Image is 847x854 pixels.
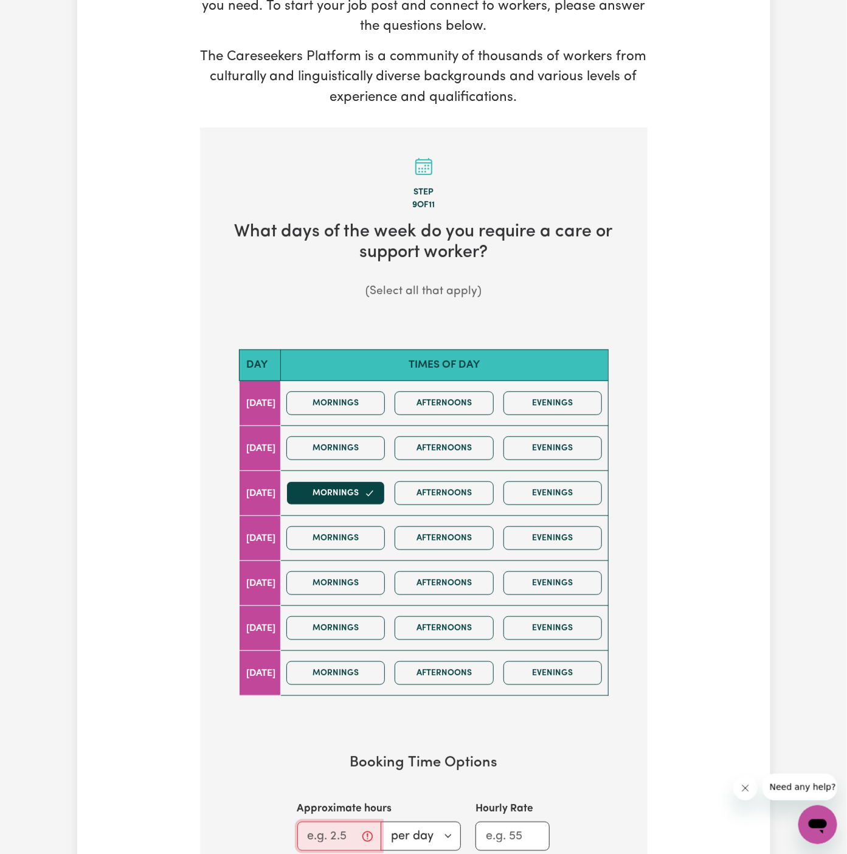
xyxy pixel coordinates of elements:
td: [DATE] [239,651,280,696]
td: [DATE] [239,516,280,561]
input: e.g. 55 [475,822,550,851]
button: Mornings [286,616,385,640]
p: The Careseekers Platform is a community of thousands of workers from culturally and linguisticall... [200,47,648,108]
button: Evenings [503,391,603,415]
button: Mornings [286,571,385,595]
iframe: Message from company [762,774,837,801]
div: 9 of 11 [220,199,628,212]
iframe: Close message [733,776,758,801]
button: Evenings [503,526,603,550]
h2: What days of the week do you require a care or support worker? [220,222,628,264]
button: Afternoons [395,616,494,640]
iframe: Button to launch messaging window [798,805,837,844]
input: e.g. 2.5 [297,822,381,851]
button: Mornings [286,526,385,550]
button: Afternoons [395,436,494,460]
button: Afternoons [395,661,494,685]
td: [DATE] [239,606,280,651]
button: Mornings [286,661,385,685]
th: Times of day [280,350,608,381]
h3: Booking Time Options [239,754,609,772]
button: Mornings [286,436,385,460]
button: Mornings [286,391,385,415]
button: Afternoons [395,481,494,505]
button: Evenings [503,436,603,460]
td: [DATE] [239,561,280,606]
button: Evenings [503,571,603,595]
td: [DATE] [239,426,280,471]
button: Evenings [503,661,603,685]
th: Day [239,350,280,381]
label: Approximate hours [297,801,392,817]
td: [DATE] [239,471,280,516]
button: Mornings [286,481,385,505]
p: (Select all that apply) [220,283,628,301]
label: Hourly Rate [475,801,533,817]
div: Step [220,186,628,199]
button: Afternoons [395,571,494,595]
button: Evenings [503,481,603,505]
td: [DATE] [239,381,280,426]
button: Afternoons [395,391,494,415]
button: Afternoons [395,526,494,550]
button: Evenings [503,616,603,640]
